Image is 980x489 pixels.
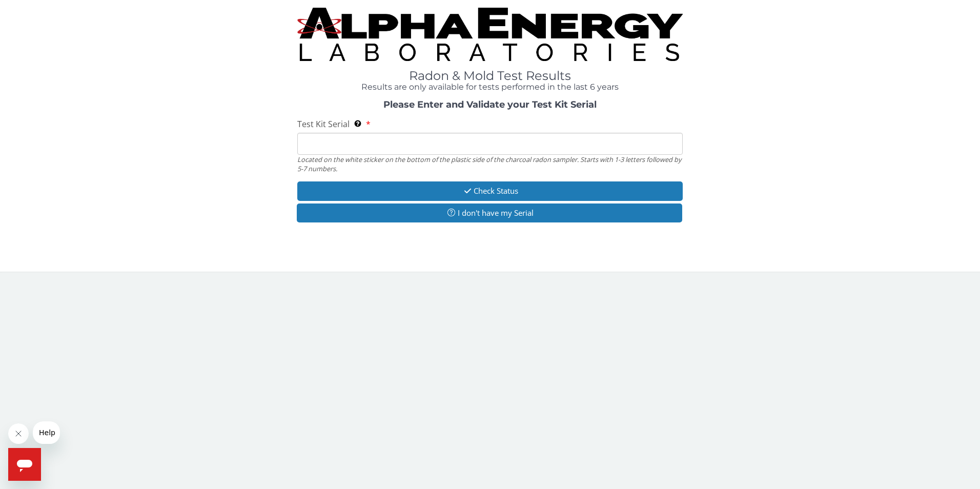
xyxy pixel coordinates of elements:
[297,155,683,174] div: Located on the white sticker on the bottom of the plastic side of the charcoal radon sampler. Sta...
[297,8,683,61] img: TightCrop.jpg
[8,423,29,444] iframe: Close message
[297,203,683,222] button: I don't have my Serial
[297,118,350,130] span: Test Kit Serial
[33,421,60,444] iframe: Message from company
[383,99,597,110] strong: Please Enter and Validate your Test Kit Serial
[297,69,683,83] h1: Radon & Mold Test Results
[297,83,683,92] h4: Results are only available for tests performed in the last 6 years
[8,448,41,481] iframe: Button to launch messaging window
[297,181,683,200] button: Check Status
